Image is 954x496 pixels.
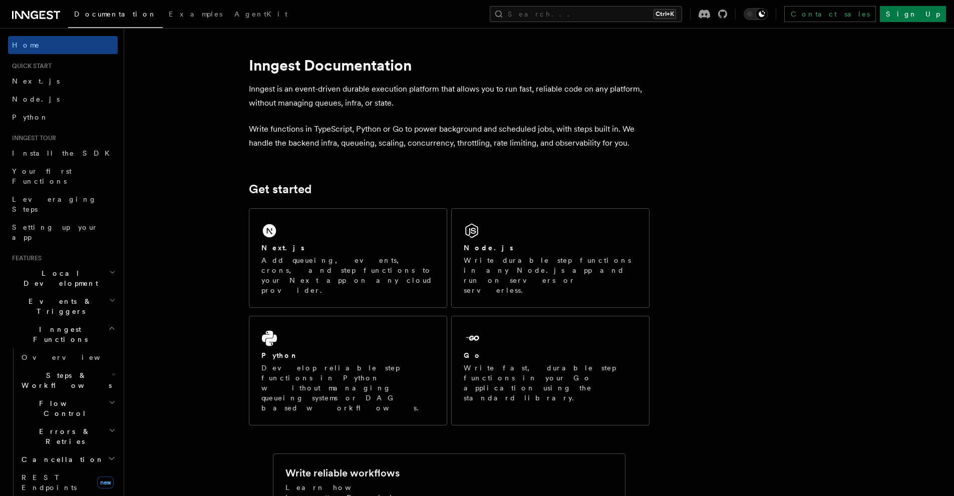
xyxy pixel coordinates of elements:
span: Flow Control [18,398,109,418]
span: Home [12,40,40,50]
a: Node.js [8,90,118,108]
span: Inngest Functions [8,324,108,344]
button: Local Development [8,264,118,292]
p: Write fast, durable step functions in your Go application using the standard library. [464,363,637,403]
p: Write functions in TypeScript, Python or Go to power background and scheduled jobs, with steps bu... [249,122,650,150]
a: AgentKit [228,3,293,27]
a: Sign Up [880,6,946,22]
a: Overview [18,348,118,366]
h2: Write reliable workflows [285,466,400,480]
span: Cancellation [18,454,104,464]
a: Home [8,36,118,54]
p: Write durable step functions in any Node.js app and run on servers or serverless. [464,255,637,295]
h1: Inngest Documentation [249,56,650,74]
kbd: Ctrl+K [654,9,676,19]
button: Events & Triggers [8,292,118,320]
button: Steps & Workflows [18,366,118,394]
h2: Next.js [261,243,304,253]
span: Python [12,113,49,121]
h2: Python [261,350,298,360]
p: Develop reliable step functions in Python without managing queueing systems or DAG based workflows. [261,363,435,413]
a: Documentation [68,3,163,28]
span: Your first Functions [12,167,72,185]
span: Node.js [12,95,60,103]
span: AgentKit [234,10,287,18]
a: Setting up your app [8,218,118,246]
span: Features [8,254,42,262]
button: Inngest Functions [8,320,118,348]
a: Next.jsAdd queueing, events, crons, and step functions to your Next app on any cloud provider. [249,208,447,308]
h2: Node.js [464,243,513,253]
button: Toggle dark mode [744,8,768,20]
button: Flow Control [18,394,118,422]
span: Documentation [74,10,157,18]
button: Errors & Retries [18,422,118,450]
button: Search...Ctrl+K [490,6,682,22]
span: Setting up your app [12,223,98,241]
a: Contact sales [784,6,876,22]
span: Errors & Retries [18,426,109,446]
span: Steps & Workflows [18,370,112,390]
a: PythonDevelop reliable step functions in Python without managing queueing systems or DAG based wo... [249,316,447,425]
h2: Go [464,350,482,360]
a: GoWrite fast, durable step functions in your Go application using the standard library. [451,316,650,425]
a: Python [8,108,118,126]
span: Events & Triggers [8,296,109,316]
a: Install the SDK [8,144,118,162]
span: REST Endpoints [22,473,77,491]
a: Get started [249,182,311,196]
span: Inngest tour [8,134,56,142]
a: Next.js [8,72,118,90]
p: Inngest is an event-driven durable execution platform that allows you to run fast, reliable code ... [249,82,650,110]
span: Overview [22,353,125,361]
p: Add queueing, events, crons, and step functions to your Next app on any cloud provider. [261,255,435,295]
span: Leveraging Steps [12,195,97,213]
a: Node.jsWrite durable step functions in any Node.js app and run on servers or serverless. [451,208,650,308]
button: Cancellation [18,450,118,468]
span: Quick start [8,62,52,70]
a: Leveraging Steps [8,190,118,218]
span: Examples [169,10,222,18]
span: Next.js [12,77,60,85]
span: new [97,476,114,488]
span: Local Development [8,268,109,288]
span: Install the SDK [12,149,116,157]
a: Examples [163,3,228,27]
a: Your first Functions [8,162,118,190]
